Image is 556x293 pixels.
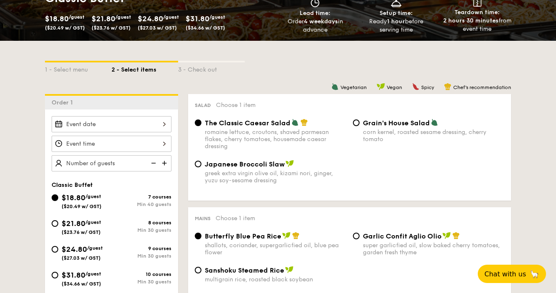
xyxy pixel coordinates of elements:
span: ($34.66 w/ GST) [186,25,225,31]
div: greek extra virgin olive oil, kizami nori, ginger, yuzu soy-sesame dressing [205,170,346,184]
span: Spicy [421,84,434,90]
span: Classic Buffet [52,181,93,189]
img: icon-chef-hat.a58ddaea.svg [452,232,460,239]
span: Lead time: [300,10,330,17]
span: /guest [115,14,131,20]
input: Japanese Broccoli Slawgreek extra virgin olive oil, kizami nori, ginger, yuzu soy-sesame dressing [195,161,201,167]
input: Number of guests [52,155,171,171]
strong: 2 hours 30 minutes [443,17,499,24]
img: icon-vegan.f8ff3823.svg [442,232,451,239]
span: Teardown time: [454,9,500,16]
span: Order 1 [52,99,76,106]
span: The Classic Caesar Salad [205,119,290,127]
span: /guest [85,271,101,277]
span: Chef's recommendation [453,84,511,90]
div: 1 - Select menu [45,62,112,74]
img: icon-vegan.f8ff3823.svg [377,83,385,90]
span: ($20.49 w/ GST) [62,204,102,209]
img: icon-add.58712e84.svg [159,155,171,171]
button: Chat with us🦙 [478,265,546,283]
div: Order in advance [278,17,352,34]
strong: 1 hour [387,18,405,25]
input: Grain's House Saladcorn kernel, roasted sesame dressing, cherry tomato [353,119,360,126]
strong: 4 weekdays [304,18,338,25]
span: Grain's House Salad [363,119,430,127]
img: icon-vegetarian.fe4039eb.svg [291,119,299,126]
img: icon-chef-hat.a58ddaea.svg [300,119,308,126]
img: icon-vegan.f8ff3823.svg [282,232,290,239]
img: icon-chef-hat.a58ddaea.svg [444,83,452,90]
input: $21.80/guest($23.76 w/ GST)8 coursesMin 30 guests [52,220,58,227]
span: ($27.03 w/ GST) [138,25,177,31]
span: $31.80 [62,271,85,280]
div: Min 30 guests [112,279,171,285]
span: /guest [209,14,225,20]
img: icon-vegan.f8ff3823.svg [285,266,293,273]
input: Sanshoku Steamed Ricemultigrain rice, roasted black soybean [195,267,201,273]
span: Choose 1 item [216,102,256,109]
span: $21.80 [92,14,115,23]
span: $21.80 [62,219,85,228]
span: /guest [85,219,101,225]
span: Mains [195,216,211,221]
div: 3 - Check out [178,62,245,74]
div: Min 30 guests [112,227,171,233]
div: 2 - Select items [112,62,178,74]
span: ($20.49 w/ GST) [45,25,85,31]
span: ($34.66 w/ GST) [62,281,101,287]
span: Setup time: [380,10,413,17]
span: $24.80 [138,14,163,23]
div: 9 courses [112,246,171,251]
img: icon-vegan.f8ff3823.svg [285,160,294,167]
input: Garlic Confit Aglio Oliosuper garlicfied oil, slow baked cherry tomatoes, garden fresh thyme [353,233,360,239]
span: 🦙 [529,269,539,279]
img: icon-vegetarian.fe4039eb.svg [331,83,339,90]
span: $18.80 [62,193,85,202]
input: Event time [52,136,171,152]
span: Salad [195,102,211,108]
span: /guest [69,14,84,20]
span: Garlic Confit Aglio Olio [363,232,442,240]
img: icon-vegetarian.fe4039eb.svg [431,119,438,126]
div: Min 40 guests [112,201,171,207]
div: super garlicfied oil, slow baked cherry tomatoes, garden fresh thyme [363,242,504,256]
div: Min 30 guests [112,253,171,259]
img: icon-spicy.37a8142b.svg [412,83,419,90]
input: $31.80/guest($34.66 w/ GST)10 coursesMin 30 guests [52,272,58,278]
div: 10 courses [112,271,171,277]
span: Vegan [387,84,402,90]
div: corn kernel, roasted sesame dressing, cherry tomato [363,129,504,143]
div: shallots, coriander, supergarlicfied oil, blue pea flower [205,242,346,256]
div: multigrain rice, roasted black soybean [205,276,346,283]
img: icon-chef-hat.a58ddaea.svg [292,232,300,239]
span: $31.80 [186,14,209,23]
span: $24.80 [62,245,87,254]
img: icon-reduce.1d2dbef1.svg [146,155,159,171]
span: Vegetarian [340,84,367,90]
span: /guest [163,14,179,20]
span: Sanshoku Steamed Rice [205,266,284,274]
span: Choose 1 item [216,215,255,222]
span: ($23.76 w/ GST) [92,25,131,31]
input: The Classic Caesar Saladromaine lettuce, croutons, shaved parmesan flakes, cherry tomatoes, house... [195,119,201,126]
div: 7 courses [112,194,171,200]
input: $24.80/guest($27.03 w/ GST)9 coursesMin 30 guests [52,246,58,253]
span: ($27.03 w/ GST) [62,255,101,261]
div: Ready before serving time [359,17,434,34]
span: Chat with us [484,270,526,278]
span: Butterfly Blue Pea Rice [205,232,281,240]
span: ($23.76 w/ GST) [62,229,101,235]
span: $18.80 [45,14,69,23]
div: romaine lettuce, croutons, shaved parmesan flakes, cherry tomatoes, housemade caesar dressing [205,129,346,150]
div: 8 courses [112,220,171,226]
span: /guest [85,194,101,199]
span: Japanese Broccoli Slaw [205,160,285,168]
span: /guest [87,245,103,251]
input: Butterfly Blue Pea Riceshallots, coriander, supergarlicfied oil, blue pea flower [195,233,201,239]
input: $18.80/guest($20.49 w/ GST)7 coursesMin 40 guests [52,194,58,201]
input: Event date [52,116,171,132]
div: from event time [440,17,514,33]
